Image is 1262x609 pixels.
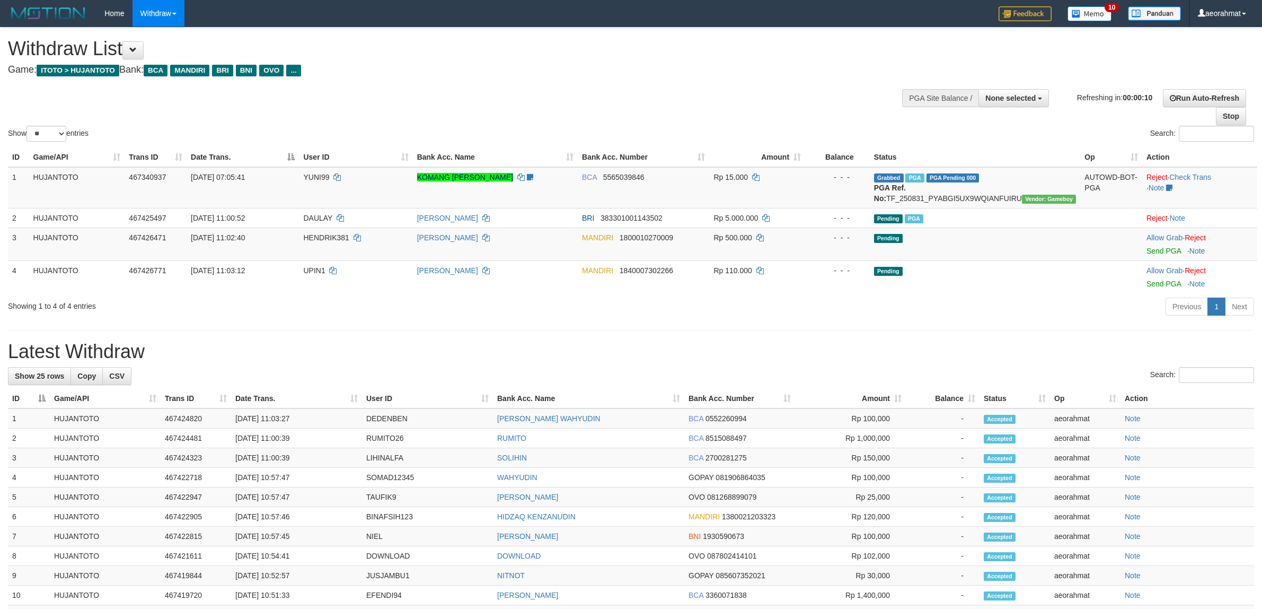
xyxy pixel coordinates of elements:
[874,234,903,243] span: Pending
[870,147,1081,167] th: Status
[795,586,906,605] td: Rp 1,400,000
[8,468,50,488] td: 4
[713,173,748,181] span: Rp 15.000
[497,552,541,560] a: DOWNLOAD
[1142,208,1257,228] td: ·
[1050,566,1120,586] td: aeorahmat
[1105,3,1119,12] span: 10
[582,266,613,275] span: MANDIRI
[50,507,161,527] td: HUJANTOTO
[417,233,478,242] a: [PERSON_NAME]
[170,65,209,76] span: MANDIRI
[8,367,71,385] a: Show 25 rows
[231,429,362,448] td: [DATE] 11:00:39
[809,172,866,182] div: - - -
[8,429,50,448] td: 2
[187,147,299,167] th: Date Trans.: activate to sort column descending
[582,214,594,222] span: BRI
[1050,586,1120,605] td: aeorahmat
[8,408,50,429] td: 1
[906,429,979,448] td: -
[1050,389,1120,408] th: Op: activate to sort column ascending
[50,527,161,546] td: HUJANTOTO
[50,546,161,566] td: HUJANTOTO
[8,507,50,527] td: 6
[809,213,866,223] div: - - -
[259,65,284,76] span: OVO
[1169,214,1185,222] a: Note
[1120,389,1254,408] th: Action
[1077,93,1152,101] span: Refreshing in:
[1146,280,1181,288] a: Send PGA
[1185,266,1206,275] a: Reject
[984,415,1016,424] span: Accepted
[191,266,245,275] span: [DATE] 11:03:12
[1207,298,1225,316] a: 1
[689,493,705,501] span: OVO
[129,266,166,275] span: 467426771
[999,6,1052,21] img: Feedback.jpg
[417,214,478,222] a: [PERSON_NAME]
[905,173,924,182] span: Marked by aeosalim
[8,38,831,59] h1: Withdraw List
[8,228,29,260] td: 3
[874,214,903,223] span: Pending
[601,214,663,222] span: Copy 383301001143502 to clipboard
[362,507,493,527] td: BINAFSIH123
[1123,93,1152,101] strong: 00:00:10
[906,566,979,586] td: -
[50,468,161,488] td: HUJANTOTO
[703,532,744,541] span: Copy 1930590673 to clipboard
[362,429,493,448] td: RUMITO26
[1050,507,1120,527] td: aeorahmat
[161,546,231,566] td: 467421611
[50,429,161,448] td: HUJANTOTO
[906,586,979,605] td: -
[8,297,518,311] div: Showing 1 to 4 of 4 entries
[8,147,29,167] th: ID
[1189,247,1205,255] a: Note
[1146,266,1182,275] a: Allow Grab
[1185,233,1206,242] a: Reject
[8,341,1254,362] h1: Latest Withdraw
[689,454,703,462] span: BCA
[902,89,978,107] div: PGA Site Balance /
[161,488,231,507] td: 467422947
[1125,512,1141,521] a: Note
[8,448,50,468] td: 3
[1050,448,1120,468] td: aeorahmat
[716,571,765,580] span: Copy 085607352021 to clipboard
[906,546,979,566] td: -
[1142,147,1257,167] th: Action
[689,591,703,599] span: BCA
[231,507,362,527] td: [DATE] 10:57:46
[689,532,701,541] span: BNI
[1179,126,1254,142] input: Search:
[299,147,412,167] th: User ID: activate to sort column ascending
[1146,233,1182,242] a: Allow Grab
[795,507,906,527] td: Rp 120,000
[161,429,231,448] td: 467424481
[231,408,362,429] td: [DATE] 11:03:27
[362,448,493,468] td: LIHINALFA
[50,586,161,605] td: HUJANTOTO
[231,488,362,507] td: [DATE] 10:57:47
[1146,247,1181,255] a: Send PGA
[8,260,29,293] td: 4
[926,173,979,182] span: PGA Pending
[29,228,125,260] td: HUJANTOTO
[1179,367,1254,383] input: Search:
[8,208,29,228] td: 2
[29,147,125,167] th: Game/API: activate to sort column ascending
[413,147,578,167] th: Bank Acc. Name: activate to sort column ascending
[905,214,923,223] span: Marked by aeorahmat
[286,65,301,76] span: ...
[1125,493,1141,501] a: Note
[795,488,906,507] td: Rp 25,000
[362,566,493,586] td: JUSJAMBU1
[984,454,1016,463] span: Accepted
[1225,298,1254,316] a: Next
[906,408,979,429] td: -
[129,214,166,222] span: 467425497
[191,233,245,242] span: [DATE] 11:02:40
